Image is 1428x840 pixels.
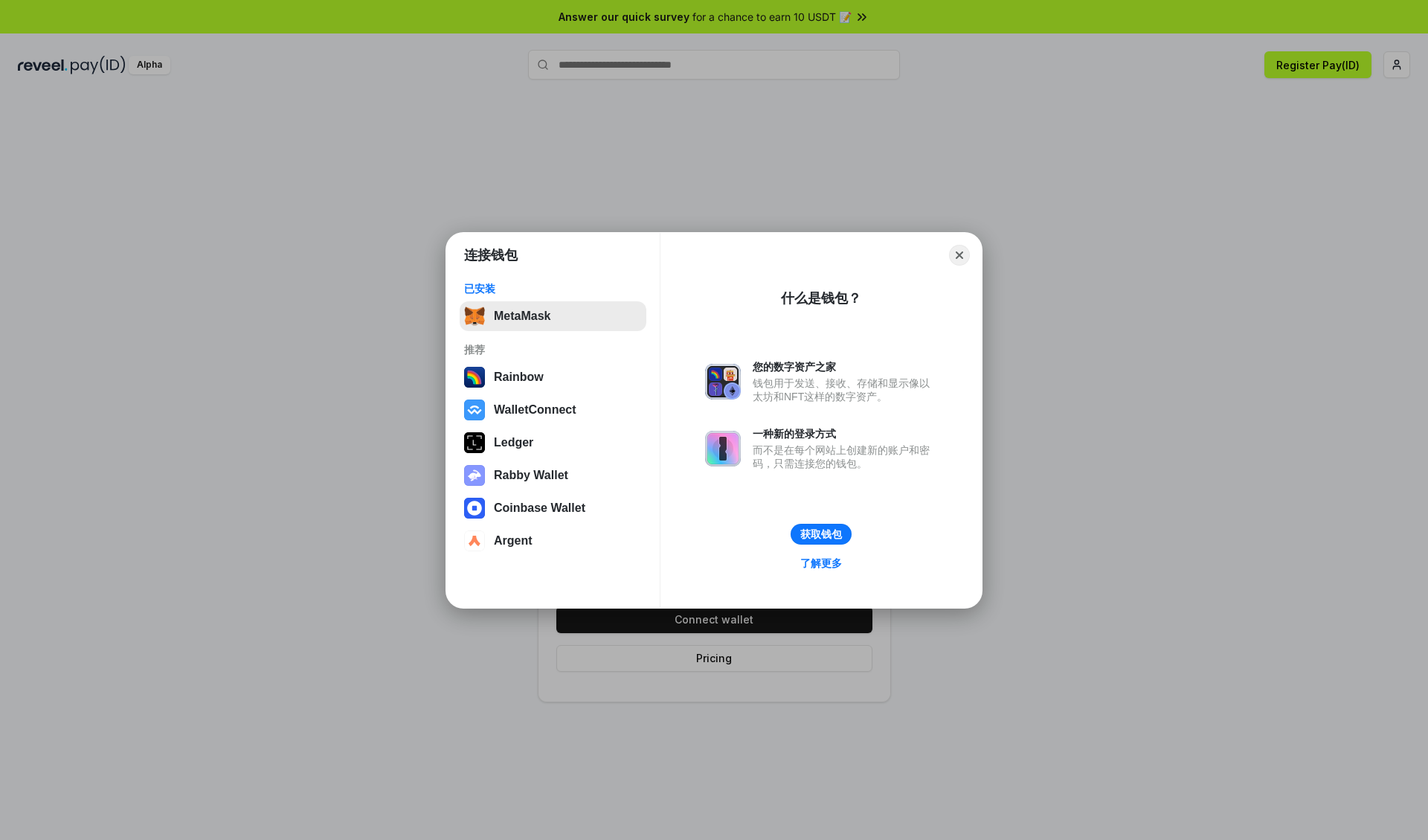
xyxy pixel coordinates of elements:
[800,528,842,541] div: 获取钱包
[464,530,485,551] img: svg+xml,%3Csvg%20width%3D%2228%22%20height%3D%2228%22%20viewBox%3D%220%200%2028%2028%22%20fill%3D...
[460,395,646,425] button: WalletConnect
[464,246,518,264] h1: 连接钱包
[494,501,585,515] div: Coinbase Wallet
[494,436,533,449] div: Ledger
[494,310,550,323] div: MetaMask
[460,301,646,331] button: MetaMask
[753,443,937,470] div: 而不是在每个网站上创建新的账户和密码，只需连接您的钱包。
[800,557,842,570] div: 了解更多
[949,245,970,266] button: Close
[464,282,642,295] div: 已安装
[460,461,646,490] button: Rabby Wallet
[494,371,544,384] div: Rainbow
[705,364,741,400] img: svg+xml,%3Csvg%20xmlns%3D%22http%3A%2F%2Fwww.w3.org%2F2000%2Fsvg%22%20fill%3D%22none%22%20viewBox...
[464,343,642,356] div: 推荐
[464,367,485,388] img: svg+xml,%3Csvg%20width%3D%22120%22%20height%3D%22120%22%20viewBox%3D%220%200%20120%20120%22%20fil...
[464,498,485,519] img: svg+xml,%3Csvg%20width%3D%2228%22%20height%3D%2228%22%20viewBox%3D%220%200%2028%2028%22%20fill%3D...
[494,469,568,482] div: Rabby Wallet
[464,306,485,327] img: svg+xml,%3Csvg%20fill%3D%22none%22%20height%3D%2233%22%20viewBox%3D%220%200%2035%2033%22%20width%...
[753,427,937,440] div: 一种新的登录方式
[781,289,861,307] div: 什么是钱包？
[791,554,851,573] a: 了解更多
[791,524,852,545] button: 获取钱包
[494,534,533,548] div: Argent
[460,526,646,556] button: Argent
[460,362,646,392] button: Rainbow
[753,360,937,373] div: 您的数字资产之家
[460,428,646,458] button: Ledger
[464,465,485,486] img: svg+xml,%3Csvg%20xmlns%3D%22http%3A%2F%2Fwww.w3.org%2F2000%2Fsvg%22%20fill%3D%22none%22%20viewBox...
[705,431,741,467] img: svg+xml,%3Csvg%20xmlns%3D%22http%3A%2F%2Fwww.w3.org%2F2000%2Fsvg%22%20fill%3D%22none%22%20viewBox...
[464,432,485,453] img: svg+xml,%3Csvg%20xmlns%3D%22http%3A%2F%2Fwww.w3.org%2F2000%2Fsvg%22%20width%3D%2228%22%20height%3...
[460,493,646,523] button: Coinbase Wallet
[464,400,485,420] img: svg+xml,%3Csvg%20width%3D%2228%22%20height%3D%2228%22%20viewBox%3D%220%200%2028%2028%22%20fill%3D...
[753,376,937,403] div: 钱包用于发送、接收、存储和显示像以太坊和NFT这样的数字资产。
[494,403,576,417] div: WalletConnect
